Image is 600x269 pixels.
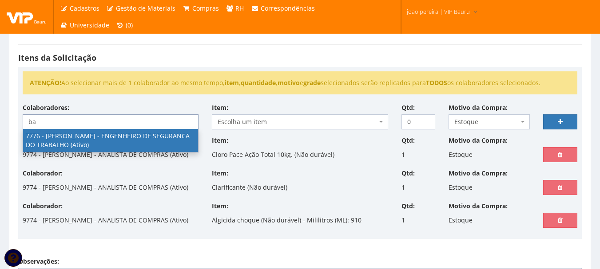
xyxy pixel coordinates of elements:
p: 1 [401,180,405,195]
label: Observações: [18,257,59,266]
span: Correspondências [261,4,315,12]
a: (0) [113,17,137,34]
span: (0) [126,21,133,29]
span: Compras [192,4,219,12]
label: Qtd: [401,202,415,211]
label: Item: [212,169,228,178]
label: Qtd: [401,136,415,145]
li: Ao selecionar mais de 1 colaborador ao mesmo tempo, , , e selecionados serão replicados para os c... [30,78,570,87]
strong: motivo [278,78,300,87]
p: 9774 - [PERSON_NAME] - ANALISTA DE COMPRAS (Ativo) [23,147,188,162]
span: Escolha um item [212,114,388,129]
label: Colaboradores: [23,103,69,112]
p: Clarificante (Não durável) [212,180,287,195]
p: 9774 - [PERSON_NAME] - ANALISTA DE COMPRAS (Ativo) [23,213,188,228]
label: Colaborador: [23,169,63,178]
strong: TODOS [426,78,447,87]
li: 7776 - [PERSON_NAME] - ENGENHEIRO DE SEGURANCA DO TRABALHO (Ativo) [23,129,198,152]
strong: ATENÇÃO! [30,78,61,87]
label: Motivo da Compra: [449,136,508,145]
strong: quantidade [241,78,276,87]
span: joao.pereira | VIP Bauru [407,7,470,16]
label: Motivo da Compra: [449,103,508,112]
p: Estoque [449,180,473,195]
a: Universidade [56,17,113,34]
img: logo [7,10,47,23]
span: Escolha um item [218,117,377,126]
label: Motivo da Compra: [449,202,508,211]
label: Colaborador: [23,202,63,211]
span: Universidade [70,21,109,29]
strong: grade [303,78,321,87]
p: Cloro Pace Ação Total 10kg. (Não durável) [212,147,334,162]
label: Item: [212,103,228,112]
label: Qtd: [401,103,415,112]
span: Estoque [454,117,519,126]
input: Selecione pelo menos 1 colaborador [23,115,198,129]
p: Estoque [449,147,473,162]
p: 1 [401,147,405,162]
span: Estoque [449,114,530,129]
p: 9774 - [PERSON_NAME] - ANALISTA DE COMPRAS (Ativo) [23,180,188,195]
p: 1 [401,213,405,228]
label: Qtd: [401,169,415,178]
span: Cadastros [70,4,99,12]
label: Item: [212,202,228,211]
strong: item [225,78,239,87]
strong: Itens da Solicitação [18,52,96,63]
label: Motivo da Compra: [449,169,508,178]
span: Gestão de Materiais [116,4,175,12]
p: Estoque [449,213,473,228]
p: Algicida choque (Não durável) - Mililitros (ML): 910 [212,213,362,228]
span: RH [235,4,244,12]
label: Item: [212,136,228,145]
